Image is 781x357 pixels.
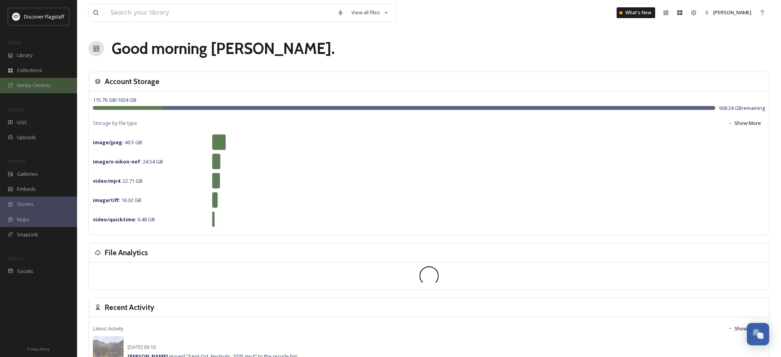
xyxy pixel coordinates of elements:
[17,231,38,238] span: SnapLink
[724,116,765,131] button: Show More
[112,37,335,60] h1: Good morning [PERSON_NAME] .
[128,344,156,350] span: [DATE] 09:10
[17,268,33,275] span: Socials
[93,216,136,223] strong: video/quicktime :
[17,134,36,141] span: Uploads
[105,247,148,258] h3: File Analytics
[747,323,769,345] button: Open Chat
[93,197,141,204] span: 16.32 GB
[724,321,765,336] button: Show More
[8,40,21,45] span: MEDIA
[27,347,50,352] span: Privacy Policy
[93,177,143,184] span: 22.71 GB
[93,139,124,146] strong: image/jpeg :
[17,170,38,178] span: Galleries
[17,200,34,208] span: Stories
[17,185,36,193] span: Embeds
[93,325,123,332] span: Latest Activity
[714,9,752,16] span: [PERSON_NAME]
[17,82,51,89] span: Media Centres
[93,158,142,165] strong: image/x-nikon-nef :
[107,4,334,21] input: Search your library
[12,13,20,20] img: Untitled%20design%20(1).png
[617,7,655,18] a: What's New
[93,158,163,165] span: 24.54 GB
[17,216,30,223] span: Maps
[719,104,765,112] span: 908.24 GB remaining
[105,302,154,313] h3: Recent Activity
[17,119,27,126] span: UGC
[701,5,756,20] a: [PERSON_NAME]
[93,197,120,204] strong: image/tiff :
[348,5,393,20] a: View all files
[105,76,160,87] h3: Account Storage
[17,52,32,59] span: Library
[8,107,24,113] span: COLLECT
[27,344,50,353] a: Privacy Policy
[93,139,142,146] span: 40.5 GB
[8,256,23,261] span: SOCIALS
[17,67,42,74] span: Collections
[93,120,137,127] span: Storage by file type
[93,216,155,223] span: 6.48 GB
[93,96,136,103] span: 115.76 GB / 1024 GB
[93,177,121,184] strong: video/mp4 :
[8,158,25,164] span: WIDGETS
[24,13,64,20] span: Discover Flagstaff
